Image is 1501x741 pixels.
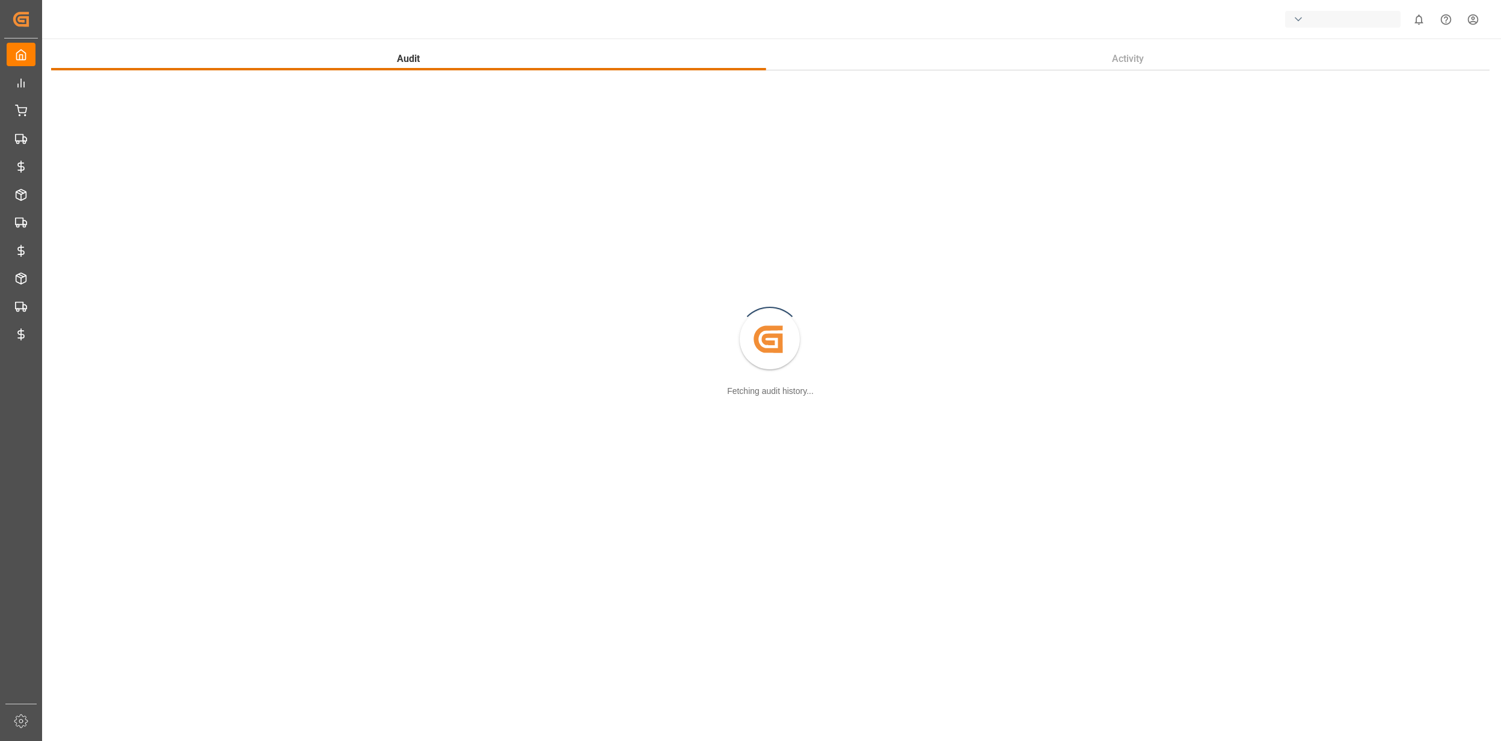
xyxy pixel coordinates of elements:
[392,52,425,66] span: Audit
[766,48,1490,70] button: Activity
[727,385,814,398] div: Fetching audit history...
[1405,6,1432,33] button: show 0 new notifications
[1432,6,1460,33] button: Help Center
[1107,52,1149,66] span: Activity
[51,48,766,70] button: Audit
